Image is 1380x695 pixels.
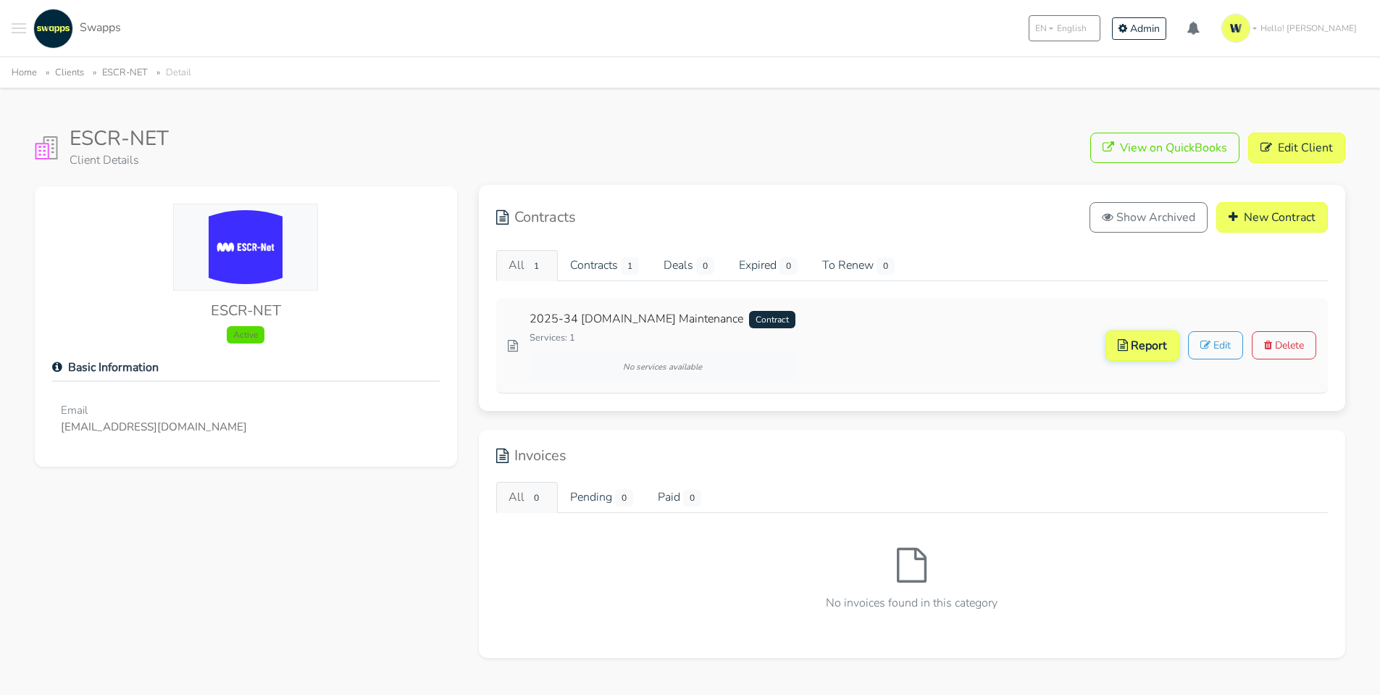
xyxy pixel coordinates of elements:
span: Hello! [PERSON_NAME] [1260,22,1357,35]
button: Show Archived [1090,202,1208,233]
a: New Contract [1216,202,1328,233]
img: Logo picture [180,210,311,284]
img: Clients Icon [35,136,58,159]
a: Swapps [30,9,121,49]
span: English [1057,22,1087,35]
a: Delete [1252,331,1316,359]
a: Home [12,66,37,79]
button: ENEnglish [1029,15,1100,41]
span: 0 [615,489,633,507]
strong: [EMAIL_ADDRESS][DOMAIN_NAME] [61,420,247,434]
a: Admin [1112,17,1166,40]
a: Paid0 [645,482,714,513]
li: Detail [151,64,191,81]
a: Edit [1188,331,1243,359]
img: isotipo-3-3e143c57.png [1221,14,1250,43]
img: swapps-linkedin-v2.jpg [33,9,73,49]
a: All0 [496,482,558,513]
span: 1 [527,257,545,275]
span: Admin [1130,22,1160,36]
small: No services available [623,361,702,373]
a: Clients [55,66,84,79]
p: No invoices found in this category [496,594,1328,612]
span: Active [227,326,264,344]
a: Deals0 [651,250,727,281]
h5: Contracts [496,209,576,226]
span: Swapps [80,20,121,36]
h5: ESCR-NET [52,302,440,320]
a: Edit Client [1248,133,1345,163]
span: 1 [621,257,639,275]
a: View on QuickBooks [1090,133,1239,163]
span: 0 [696,257,714,275]
span: 0 [779,257,798,275]
small: Services: 1 [530,331,575,344]
li: ESCR-NET [87,64,148,81]
h5: Invoices [496,447,566,465]
a: Pending0 [558,482,645,513]
a: Contracts1 [558,250,651,281]
span: Contract [749,311,795,328]
a: All1 [496,250,558,281]
a: Report [1105,330,1179,361]
a: 2025-34 [DOMAIN_NAME] MaintenanceContract [530,310,795,328]
p: Client Details [70,151,169,169]
a: To Renew0 [810,250,907,281]
h6: Basic Information [52,361,440,382]
h1: ESCR-NET [70,127,169,151]
span: Email [61,402,431,419]
span: 0 [527,489,545,507]
span: 0 [683,489,701,507]
a: Hello! [PERSON_NAME] [1216,8,1368,49]
a: Expired0 [727,250,810,281]
span: 0 [877,257,895,275]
